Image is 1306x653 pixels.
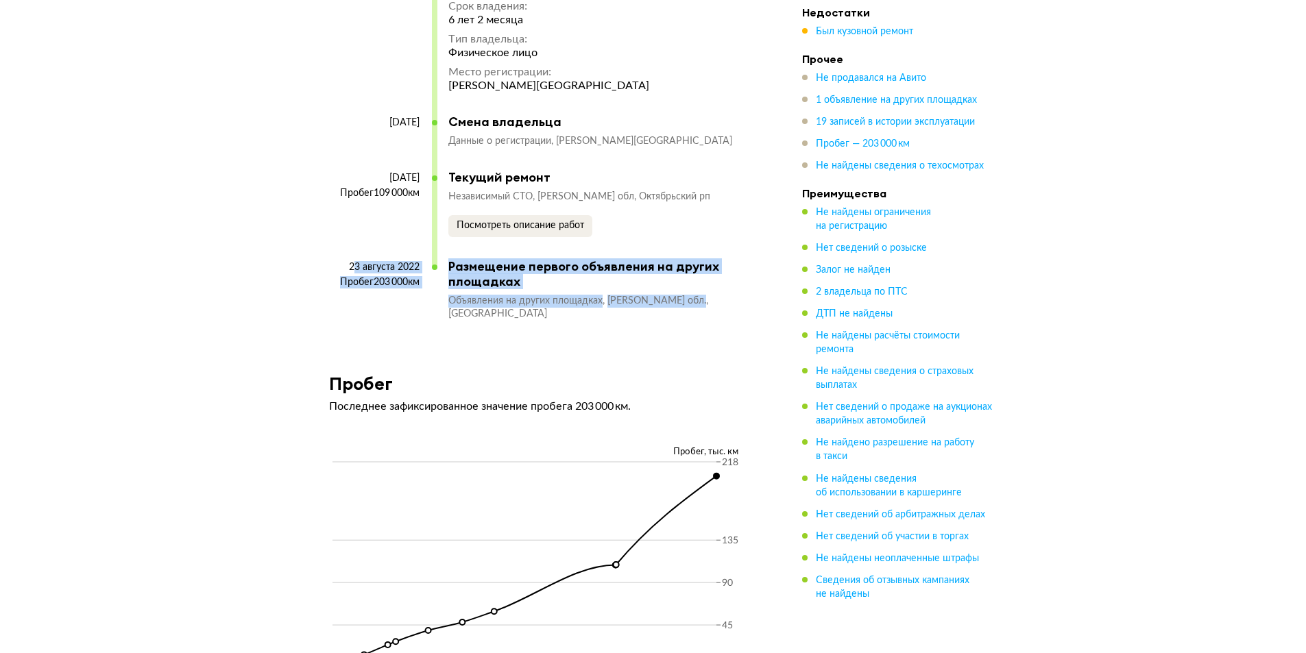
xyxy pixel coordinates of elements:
[816,265,891,275] span: Залог не найден
[448,114,747,130] div: Смена владельца
[816,287,908,297] span: 2 владельца по ПТС
[722,621,733,630] tspan: 45
[722,579,733,589] tspan: 90
[816,575,969,598] span: Сведения об отзывных кампаниях не найдены
[448,32,649,46] div: Тип владельца :
[329,187,420,199] div: Пробег 109 000 км
[816,473,962,497] span: Не найдены сведения об использовании в каршеринге
[329,399,761,413] p: Последнее зафиксированное значение пробега 203 000 км.
[448,79,649,93] div: [PERSON_NAME][GEOGRAPHIC_DATA]
[448,46,649,60] div: Физическое лицо
[537,192,710,201] span: [PERSON_NAME] обл, Октябрьский рп
[722,458,738,467] tspan: 218
[816,73,926,83] span: Не продавался на Авито
[329,116,420,129] div: [DATE]
[556,136,732,146] span: [PERSON_NAME][GEOGRAPHIC_DATA]
[816,243,927,253] span: Нет сведений о розыске
[448,136,556,146] span: Данные о регистрации
[329,172,420,184] div: [DATE]
[816,139,910,149] span: Пробег — 203 000 км
[816,95,977,105] span: 1 объявление на других площадках
[816,309,893,319] span: ДТП не найдены
[816,117,975,127] span: 19 записей в истории эксплуатации
[816,331,960,354] span: Не найдены расчёты стоимости ремонта
[329,446,761,458] div: Пробег, тыс. км
[816,161,984,171] span: Не найдены сведения о техосмотрах
[448,13,649,27] div: 6 лет 2 месяца
[816,208,931,231] span: Не найдены ограничения на регистрацию
[457,221,584,230] span: Посмотреть описание работ
[816,509,985,519] span: Нет сведений об арбитражных делах
[448,259,747,289] div: Размещение первого объявления на других площадках
[816,438,974,461] span: Не найдено разрешение на работу в такси
[448,296,607,306] span: Объявления на других площадках
[329,373,393,394] h3: Пробег
[802,52,994,66] h4: Прочее
[448,192,537,201] span: Независимый СТО
[816,553,979,563] span: Не найдены неоплаченные штрафы
[448,296,708,319] span: [PERSON_NAME] обл., [GEOGRAPHIC_DATA]
[448,170,747,185] div: Текущий ремонт
[816,367,974,390] span: Не найдены сведения о страховых выплатах
[448,65,649,79] div: Место регистрации :
[722,537,738,546] tspan: 135
[802,5,994,19] h4: Недостатки
[802,186,994,200] h4: Преимущества
[329,276,420,288] div: Пробег 203 000 км
[448,215,592,237] button: Посмотреть описание работ
[816,27,913,36] span: Был кузовной ремонт
[816,402,992,426] span: Нет сведений о продаже на аукционах аварийных автомобилей
[329,261,420,273] div: 23 августа 2022
[816,531,969,541] span: Нет сведений об участии в торгах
